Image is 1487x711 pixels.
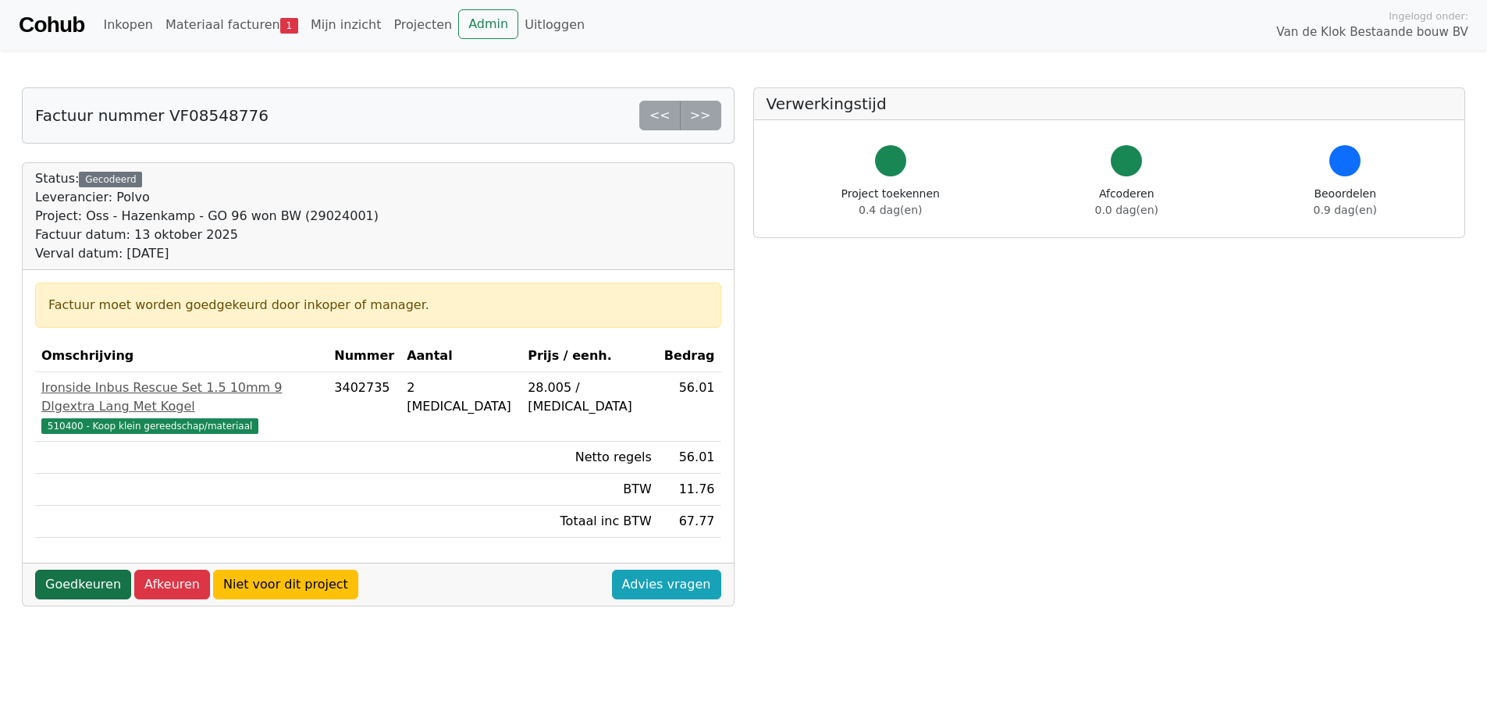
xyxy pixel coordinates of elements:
a: Inkopen [97,9,158,41]
a: Advies vragen [612,570,721,599]
h5: Factuur nummer VF08548776 [35,106,269,125]
div: 2 [MEDICAL_DATA] [407,379,515,416]
th: Omschrijving [35,340,328,372]
span: 0.0 dag(en) [1095,204,1158,216]
div: Leverancier: Polvo [35,188,379,207]
td: 3402735 [328,372,400,442]
span: 1 [280,18,298,34]
div: 28.005 / [MEDICAL_DATA] [528,379,652,416]
a: Admin [458,9,518,39]
th: Bedrag [658,340,721,372]
div: Factuur datum: 13 oktober 2025 [35,226,379,244]
a: Materiaal facturen1 [159,9,304,41]
td: 56.01 [658,442,721,474]
a: Afkeuren [134,570,210,599]
td: 67.77 [658,506,721,538]
td: BTW [521,474,658,506]
span: 0.9 dag(en) [1314,204,1377,216]
h5: Verwerkingstijd [767,94,1453,113]
a: Ironside Inbus Rescue Set 1.5 10mm 9 Dlgextra Lang Met Kogel510400 - Koop klein gereedschap/mater... [41,379,322,435]
span: Ingelogd onder: [1389,9,1468,23]
div: Status: [35,169,379,263]
div: Project: Oss - Hazenkamp - GO 96 won BW (29024001) [35,207,379,226]
div: Beoordelen [1314,186,1377,219]
a: Uitloggen [518,9,591,41]
a: Mijn inzicht [304,9,388,41]
div: Ironside Inbus Rescue Set 1.5 10mm 9 Dlgextra Lang Met Kogel [41,379,322,416]
span: Van de Klok Bestaande bouw BV [1276,23,1468,41]
div: Gecodeerd [79,172,142,187]
a: Cohub [19,6,84,44]
div: Factuur moet worden goedgekeurd door inkoper of manager. [48,296,708,315]
td: 11.76 [658,474,721,506]
th: Nummer [328,340,400,372]
td: 56.01 [658,372,721,442]
th: Aantal [400,340,521,372]
a: Projecten [387,9,458,41]
a: Goedkeuren [35,570,131,599]
span: 0.4 dag(en) [859,204,922,216]
th: Prijs / eenh. [521,340,658,372]
td: Totaal inc BTW [521,506,658,538]
a: Niet voor dit project [213,570,358,599]
span: 510400 - Koop klein gereedschap/materiaal [41,418,258,434]
td: Netto regels [521,442,658,474]
div: Afcoderen [1095,186,1158,219]
div: Project toekennen [841,186,940,219]
div: Verval datum: [DATE] [35,244,379,263]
